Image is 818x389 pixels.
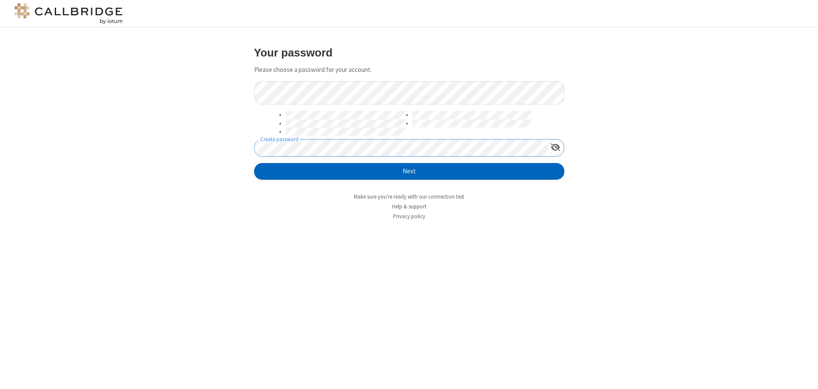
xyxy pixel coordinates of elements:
a: Help & support [392,203,427,210]
a: Make sure you're ready with our connection test [354,193,464,200]
h3: Your password [254,47,564,59]
p: Please choose a password for your account. [254,65,564,75]
button: Next [254,163,564,180]
img: logo@2x.png [13,3,124,24]
div: Show password [547,140,564,155]
input: Create password [255,140,547,156]
a: Privacy policy [393,213,425,220]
